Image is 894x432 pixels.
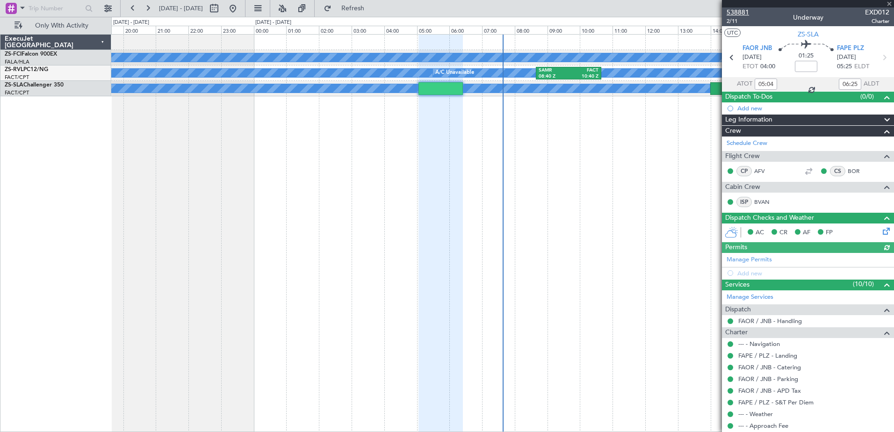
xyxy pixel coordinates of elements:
[799,51,814,61] span: 01:25
[865,7,889,17] span: EXD012
[727,7,749,17] span: 538881
[725,213,814,223] span: Dispatch Checks and Weather
[123,26,156,34] div: 20:00
[725,151,760,162] span: Flight Crew
[738,375,798,383] a: FAOR / JNB - Parking
[319,26,352,34] div: 02:00
[853,279,874,289] span: (10/10)
[417,26,450,34] div: 05:00
[830,166,845,176] div: CS
[738,398,814,406] a: FAPE / PLZ - S&T Per Diem
[539,67,569,74] div: SAMR
[5,67,23,72] span: ZS-RVL
[319,1,375,16] button: Refresh
[826,228,833,238] span: FP
[255,19,291,27] div: [DATE] - [DATE]
[738,317,802,325] a: FAOR / JNB - Handling
[613,26,645,34] div: 11:00
[725,115,772,125] span: Leg Information
[482,26,515,34] div: 07:00
[738,340,780,348] a: --- - Navigation
[837,62,852,72] span: 05:25
[188,26,221,34] div: 22:00
[156,26,188,34] div: 21:00
[865,17,889,25] span: Charter
[580,26,613,34] div: 10:00
[754,198,775,206] a: BVAN
[725,182,760,193] span: Cabin Crew
[5,89,29,96] a: FACT/CPT
[678,26,711,34] div: 13:00
[548,26,580,34] div: 09:00
[515,26,548,34] div: 08:00
[352,26,384,34] div: 03:00
[848,167,869,175] a: BOR
[743,62,758,72] span: ETOT
[113,19,149,27] div: [DATE] - [DATE]
[254,26,287,34] div: 00:00
[738,387,801,395] a: FAOR / JNB - APD Tax
[854,62,869,72] span: ELDT
[725,126,741,137] span: Crew
[159,4,203,13] span: [DATE] - [DATE]
[727,139,767,148] a: Schedule Crew
[725,304,751,315] span: Dispatch
[725,92,772,102] span: Dispatch To-Dos
[837,44,864,53] span: FAPE PLZ
[738,422,788,430] a: --- - Approach Fee
[435,66,474,80] div: A/C Unavailable
[736,197,752,207] div: ISP
[738,352,797,360] a: FAPE / PLZ - Landing
[5,58,29,65] a: FALA/HLA
[711,26,743,34] div: 14:00
[286,26,319,34] div: 01:00
[5,82,23,88] span: ZS-SLA
[727,293,773,302] a: Manage Services
[221,26,254,34] div: 23:00
[384,26,417,34] div: 04:00
[798,29,819,39] span: ZS-SLA
[779,228,787,238] span: CR
[743,53,762,62] span: [DATE]
[333,5,373,12] span: Refresh
[803,228,810,238] span: AF
[24,22,99,29] span: Only With Activity
[449,26,482,34] div: 06:00
[738,410,773,418] a: --- - Weather
[743,44,772,53] span: FAOR JNB
[569,67,598,74] div: FACT
[860,92,874,101] span: (0/0)
[569,73,598,80] div: 10:40 Z
[737,79,752,89] span: ATOT
[736,166,752,176] div: CP
[754,167,775,175] a: AFV
[5,51,57,57] a: ZS-FCIFalcon 900EX
[539,73,569,80] div: 08:40 Z
[29,1,82,15] input: Trip Number
[5,82,64,88] a: ZS-SLAChallenger 350
[725,327,748,338] span: Charter
[5,67,48,72] a: ZS-RVLPC12/NG
[760,62,775,72] span: 04:00
[756,228,764,238] span: AC
[737,104,889,112] div: Add new
[10,18,101,33] button: Only With Activity
[5,74,29,81] a: FACT/CPT
[864,79,879,89] span: ALDT
[837,53,856,62] span: [DATE]
[725,280,750,290] span: Services
[645,26,678,34] div: 12:00
[738,363,801,371] a: FAOR / JNB - Catering
[793,13,823,22] div: Underway
[5,51,22,57] span: ZS-FCI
